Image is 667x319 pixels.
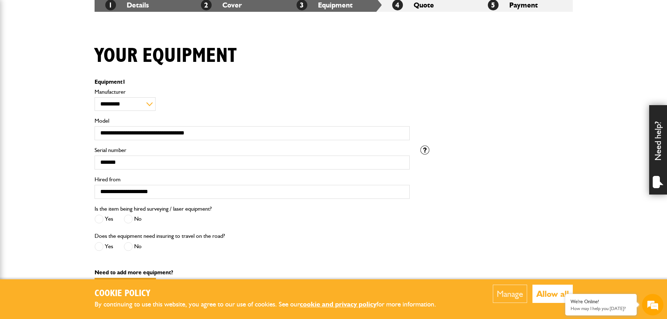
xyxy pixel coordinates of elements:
[105,1,149,9] a: 1Details
[95,278,156,290] button: Add equipment
[95,147,410,153] label: Serial number
[95,118,410,124] label: Model
[95,177,410,182] label: Hired from
[571,299,631,305] div: We're Online!
[95,299,448,310] p: By continuing to use this website, you agree to our use of cookies. See our for more information.
[95,288,448,299] h2: Cookie Policy
[95,79,410,85] p: Equipment
[95,215,113,224] label: Yes
[493,285,527,303] button: Manage
[95,206,212,212] label: Is the item being hired surveying / laser equipment?
[201,1,242,9] a: 2Cover
[124,215,142,224] label: No
[95,89,410,95] label: Manufacturer
[95,270,573,275] p: Need to add more equipment?
[95,242,113,251] label: Yes
[532,285,573,303] button: Allow all
[122,78,126,85] span: 1
[124,242,142,251] label: No
[95,44,237,68] h1: Your equipment
[300,300,377,308] a: cookie and privacy policy
[571,306,631,311] p: How may I help you today?
[649,105,667,195] div: Need help?
[95,233,225,239] label: Does the equipment need insuring to travel on the road?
